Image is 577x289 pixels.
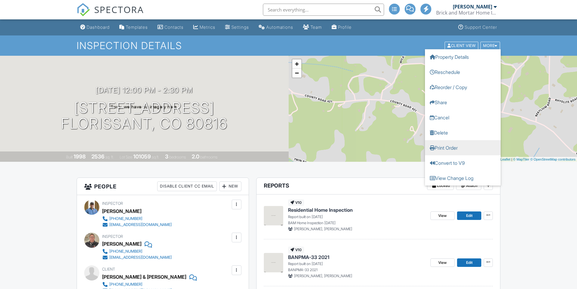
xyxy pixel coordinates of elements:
[102,207,141,216] div: [PERSON_NAME]
[78,22,112,33] a: Dashboard
[329,22,354,33] a: Company Profile
[425,95,501,110] a: Share
[169,155,186,159] span: bedrooms
[77,8,144,21] a: SPECTORA
[74,153,86,160] div: 1998
[191,22,218,33] a: Metrics
[165,153,168,160] div: 3
[480,42,500,50] div: More
[120,155,132,159] span: Lot Size
[292,59,301,68] a: Zoom in
[256,22,296,33] a: Automations (Advanced)
[61,100,227,132] h1: [STREET_ADDRESS] Florissant, CO 80816
[109,255,172,260] div: [EMAIL_ADDRESS][DOMAIN_NAME]
[66,155,73,159] span: Built
[465,25,497,30] div: Support Center
[300,22,324,33] a: Team
[102,222,172,228] a: [EMAIL_ADDRESS][DOMAIN_NAME]
[102,216,172,222] a: [PHONE_NUMBER]
[102,201,123,206] span: Inspector
[263,4,384,16] input: Search everything...
[425,140,501,155] a: Print Order
[200,155,217,159] span: bathrooms
[295,69,299,77] span: −
[295,60,299,68] span: +
[133,153,151,160] div: 101059
[338,25,352,30] div: Profile
[77,178,249,195] h3: People
[231,25,249,30] div: Settings
[102,234,123,239] span: Inspector
[102,248,172,254] a: [PHONE_NUMBER]
[511,158,512,161] span: |
[453,4,492,10] div: [PERSON_NAME]
[91,153,104,160] div: 2536
[445,42,478,50] div: Client View
[109,222,172,227] div: [EMAIL_ADDRESS][DOMAIN_NAME]
[223,22,251,33] a: Settings
[192,153,199,160] div: 2.0
[425,155,501,170] a: Convert to V9
[310,25,322,30] div: Team
[102,267,115,271] span: Client
[530,158,575,161] a: © OpenStreetMap contributors
[425,64,501,79] a: Reschedule
[87,25,110,30] div: Dashboard
[266,25,293,30] div: Automations
[157,181,217,191] div: Disable Client CC Email
[109,282,142,287] div: [PHONE_NUMBER]
[117,22,150,33] a: Templates
[444,43,480,48] a: Client View
[109,249,142,254] div: [PHONE_NUMBER]
[126,25,148,30] div: Templates
[200,25,215,30] div: Metrics
[96,86,193,94] h3: [DATE] 12:00 pm - 2:30 pm
[77,3,90,16] img: The Best Home Inspection Software - Spectora
[155,22,186,33] a: Contacts
[436,10,497,16] div: Brick and Mortar Home Inspections, Inc.
[219,181,241,191] div: New
[456,22,499,33] a: Support Center
[102,281,192,287] a: [PHONE_NUMBER]
[425,79,501,95] a: Reorder / Copy
[102,254,172,261] a: [EMAIL_ADDRESS][DOMAIN_NAME]
[164,25,184,30] div: Contacts
[425,170,501,185] a: View Change Log
[102,272,186,281] div: [PERSON_NAME] & [PERSON_NAME]
[102,239,141,248] div: [PERSON_NAME]
[292,68,301,78] a: Zoom out
[77,40,501,51] h1: Inspection Details
[94,3,144,16] span: SPECTORA
[105,155,114,159] span: sq. ft.
[425,125,501,140] a: Delete
[497,158,510,161] a: Leaflet
[425,49,501,64] a: Property Details
[513,158,529,161] a: © MapTiler
[425,110,501,125] a: Cancel
[152,155,159,159] span: sq.ft.
[109,216,142,221] div: [PHONE_NUMBER]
